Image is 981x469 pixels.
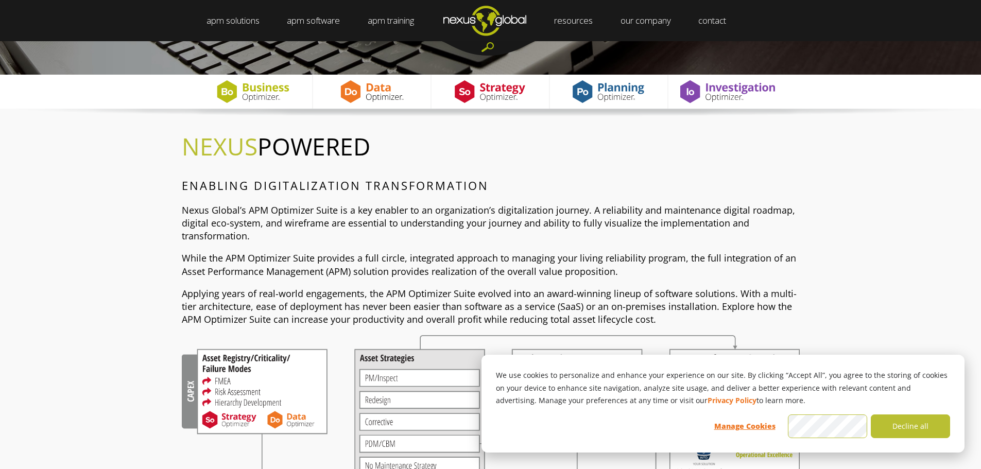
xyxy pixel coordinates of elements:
[561,75,655,109] img: POstacked
[182,204,800,243] p: Nexus Global’s APM Optimizer Suite is a key enabler to an organization’s digitalization journey. ...
[708,394,756,407] a: Privacy Policy
[182,130,257,162] span: NEXUS
[788,414,867,438] button: Accept all
[182,287,800,326] p: Applying years of real-world engagements, the APM Optimizer Suite evolved into an award-winning l...
[324,75,418,109] img: DOstacked
[496,369,950,407] p: We use cookies to personalize and enhance your experience on our site. By clicking “Accept All”, ...
[443,75,537,109] img: SOstacked
[182,252,800,277] p: While the APM Optimizer Suite provides a full circle, integrated approach to managing your living...
[206,75,300,109] img: BOstacked
[481,355,965,453] div: Cookie banner
[182,178,489,193] span: ENABLING DIGITALIZATION TRANSFORMATION
[871,414,950,438] button: Decline all
[680,75,775,109] img: IOstacked
[705,414,784,438] button: Manage Cookies
[182,130,370,162] span: POWERED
